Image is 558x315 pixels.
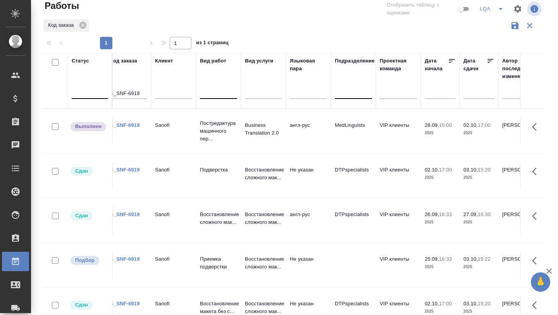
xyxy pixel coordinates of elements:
[498,162,543,189] td: [PERSON_NAME]
[75,123,102,130] p: Выполнен
[43,19,89,32] div: Код заказа
[425,263,456,271] p: 2025
[331,118,376,145] td: MedLinguists
[200,211,237,226] p: Восстановление сложного мак...
[425,301,439,306] p: 02.10,
[387,1,456,17] span: Отобразить таблицу с оценками
[286,207,331,234] td: англ-рус
[200,255,237,271] p: Приемка подверстки
[196,38,229,49] span: из 1 страниц
[75,167,88,175] p: Сдан
[425,167,439,173] p: 02.10,
[425,211,439,217] p: 26.09,
[200,166,237,174] p: Подверстка
[110,167,140,173] a: S_SNF-6919
[245,57,274,65] div: Вид услуги
[380,57,417,73] div: Проектная команда
[498,118,543,145] td: [PERSON_NAME]
[498,207,543,234] td: [PERSON_NAME]
[425,122,439,128] p: 28.09,
[439,122,452,128] p: 15:00
[439,211,452,217] p: 16:33
[245,121,282,137] p: Business Translation 2.0
[463,174,494,182] p: 2025
[286,118,331,145] td: англ-рус
[439,256,452,262] p: 16:33
[527,118,546,136] button: Здесь прячутся важные кнопки
[477,3,508,15] div: split button
[527,2,543,16] span: Посмотреть информацию
[155,255,192,263] p: Sanofi
[70,121,108,132] div: Исполнитель завершил работу
[245,255,282,271] p: Восстановление сложного мак...
[376,207,421,234] td: VIP клиенты
[110,301,140,306] a: S_SNF-6919
[463,129,494,137] p: 2025
[75,301,88,309] p: Сдан
[463,57,487,73] div: Дата сдачи
[155,121,192,129] p: Sanofi
[70,166,108,177] div: Менеджер проверил работу исполнителя, передает ее на следующий этап
[478,167,491,173] p: 15:20
[439,167,452,173] p: 17:00
[245,166,282,182] p: Восстановление сложного мак...
[463,122,478,128] p: 02.10,
[498,251,543,279] td: [PERSON_NAME]
[286,162,331,189] td: Не указан
[463,218,494,226] p: 2025
[463,167,478,173] p: 03.10,
[200,57,226,65] div: Вид работ
[463,263,494,271] p: 2025
[425,218,456,226] p: 2025
[463,211,478,217] p: 27.09,
[463,256,478,262] p: 03.10,
[72,57,89,65] div: Статус
[75,256,95,264] p: Подбор
[110,256,140,262] a: S_SNF-6919
[110,57,137,65] div: Код заказа
[527,296,546,315] button: Здесь прячутся важные кнопки
[286,251,331,279] td: Не указан
[534,274,547,290] span: 🙏
[331,207,376,234] td: DTPspecialists
[439,301,452,306] p: 17:00
[502,57,539,80] div: Автор последнего изменения
[155,166,192,174] p: Sanofi
[335,57,375,65] div: Подразделение
[478,211,491,217] p: 16:30
[463,301,478,306] p: 03.10,
[425,129,456,137] p: 2025
[155,211,192,218] p: Sanofi
[70,300,108,310] div: Менеджер проверил работу исполнителя, передает ее на следующий этап
[478,301,491,306] p: 15:20
[155,300,192,308] p: Sanofi
[425,57,448,73] div: Дата начала
[478,256,491,262] p: 15:22
[425,256,439,262] p: 25.09,
[522,18,537,33] button: Сбросить фильтры
[527,162,546,181] button: Здесь прячутся важные кнопки
[527,207,546,225] button: Здесь прячутся важные кнопки
[331,162,376,189] td: DTPspecialists
[48,21,76,29] p: Код заказа
[478,122,491,128] p: 17:00
[155,57,173,65] div: Клиент
[110,211,140,217] a: S_SNF-6919
[70,255,108,266] div: Можно подбирать исполнителей
[376,118,421,145] td: VIP клиенты
[245,211,282,226] p: Восстановление сложного мак...
[531,272,550,292] button: 🙏
[376,162,421,189] td: VIP клиенты
[70,211,108,221] div: Менеджер проверил работу исполнителя, передает ее на следующий этап
[290,57,327,73] div: Языковая пара
[75,212,88,220] p: Сдан
[200,119,237,143] p: Постредактура машинного пер...
[508,18,522,33] button: Сохранить фильтры
[425,174,456,182] p: 2025
[110,122,140,128] a: S_SNF-6919
[527,251,546,270] button: Здесь прячутся важные кнопки
[376,251,421,279] td: VIP клиенты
